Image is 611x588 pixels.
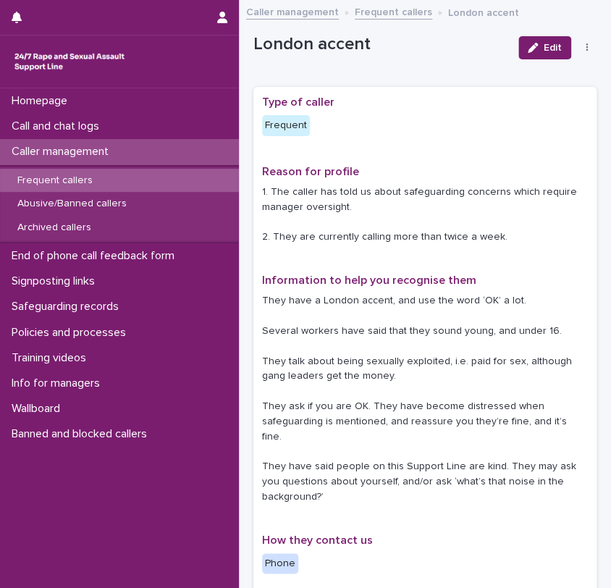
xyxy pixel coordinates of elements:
[518,36,571,59] button: Edit
[6,274,106,288] p: Signposting links
[6,427,159,441] p: Banned and blocked callers
[262,553,298,574] div: Phone
[6,402,72,416] p: Wallboard
[448,4,519,20] p: London accent
[262,166,359,177] span: Reason for profile
[6,351,98,365] p: Training videos
[253,34,507,55] p: London accent
[6,175,104,187] p: Frequent callers
[6,198,138,210] p: Abusive/Banned callers
[544,43,562,53] span: Edit
[6,300,130,314] p: Safeguarding records
[6,119,111,133] p: Call and chat logs
[246,3,339,20] a: Caller management
[262,185,588,245] p: 1. The caller has told us about safeguarding concerns which require manager oversight. 2. They ar...
[262,274,476,286] span: Information to help you recognise them
[6,145,120,159] p: Caller management
[6,377,111,390] p: Info for managers
[12,47,127,76] img: rhQMoQhaT3yELyF149Cw
[262,534,373,546] span: How they contact us
[6,94,79,108] p: Homepage
[6,326,138,340] p: Policies and processes
[6,249,186,263] p: End of phone call feedback form
[262,96,334,108] span: Type of caller
[262,293,588,504] p: They have a London accent, and use the word ‘OK’ a lot. Several workers have said that they sound...
[355,3,432,20] a: Frequent callers
[262,115,310,136] div: Frequent
[6,222,103,234] p: Archived callers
